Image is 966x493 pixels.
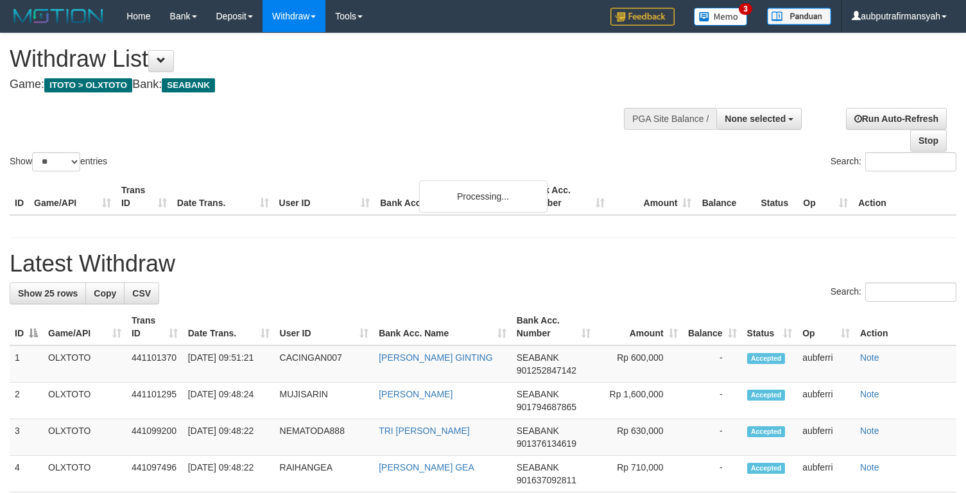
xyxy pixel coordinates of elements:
[10,251,956,277] h1: Latest Withdraw
[517,352,559,363] span: SEABANK
[183,419,275,456] td: [DATE] 09:48:22
[124,282,159,304] a: CSV
[683,383,742,419] td: -
[126,419,183,456] td: 441099200
[183,456,275,492] td: [DATE] 09:48:22
[596,309,683,345] th: Amount: activate to sort column ascending
[116,178,172,215] th: Trans ID
[10,419,43,456] td: 3
[624,108,716,130] div: PGA Site Balance /
[162,78,215,92] span: SEABANK
[379,389,453,399] a: [PERSON_NAME]
[275,419,374,456] td: NEMATODA888
[275,456,374,492] td: RAIHANGEA
[10,383,43,419] td: 2
[10,152,107,171] label: Show entries
[747,353,786,364] span: Accepted
[797,345,855,383] td: aubferri
[10,345,43,383] td: 1
[865,152,956,171] input: Search:
[183,345,275,383] td: [DATE] 09:51:21
[855,309,956,345] th: Action
[683,419,742,456] td: -
[596,383,683,419] td: Rp 1,600,000
[10,309,43,345] th: ID: activate to sort column descending
[683,456,742,492] td: -
[831,152,956,171] label: Search:
[797,419,855,456] td: aubferri
[797,309,855,345] th: Op: activate to sort column ascending
[43,345,126,383] td: OLXTOTO
[683,345,742,383] td: -
[126,383,183,419] td: 441101295
[798,178,853,215] th: Op
[522,178,610,215] th: Bank Acc. Number
[10,6,107,26] img: MOTION_logo.png
[172,178,274,215] th: Date Trans.
[379,426,470,436] a: TRI [PERSON_NAME]
[18,288,78,298] span: Show 25 rows
[274,178,375,215] th: User ID
[860,352,879,363] a: Note
[596,456,683,492] td: Rp 710,000
[755,178,798,215] th: Status
[739,3,752,15] span: 3
[846,108,947,130] a: Run Auto-Refresh
[10,456,43,492] td: 4
[10,178,29,215] th: ID
[797,456,855,492] td: aubferri
[517,426,559,436] span: SEABANK
[860,462,879,472] a: Note
[517,438,576,449] span: Copy 901376134619 to clipboard
[43,419,126,456] td: OLXTOTO
[379,352,492,363] a: [PERSON_NAME] GINTING
[610,178,697,215] th: Amount
[742,309,798,345] th: Status: activate to sort column ascending
[517,475,576,485] span: Copy 901637092811 to clipboard
[183,383,275,419] td: [DATE] 09:48:24
[696,178,755,215] th: Balance
[419,180,548,212] div: Processing...
[610,8,675,26] img: Feedback.jpg
[517,402,576,412] span: Copy 901794687865 to clipboard
[43,456,126,492] td: OLXTOTO
[716,108,802,130] button: None selected
[32,152,80,171] select: Showentries
[43,383,126,419] td: OLXTOTO
[860,389,879,399] a: Note
[10,46,631,72] h1: Withdraw List
[747,426,786,437] span: Accepted
[910,130,947,151] a: Stop
[517,365,576,376] span: Copy 901252847142 to clipboard
[126,345,183,383] td: 441101370
[275,309,374,345] th: User ID: activate to sort column ascending
[512,309,596,345] th: Bank Acc. Number: activate to sort column ascending
[375,178,522,215] th: Bank Acc. Name
[43,309,126,345] th: Game/API: activate to sort column ascending
[126,456,183,492] td: 441097496
[747,390,786,401] span: Accepted
[44,78,132,92] span: ITOTO > OLXTOTO
[694,8,748,26] img: Button%20Memo.svg
[797,383,855,419] td: aubferri
[747,463,786,474] span: Accepted
[853,178,956,215] th: Action
[183,309,275,345] th: Date Trans.: activate to sort column ascending
[85,282,125,304] a: Copy
[860,426,879,436] a: Note
[517,389,559,399] span: SEABANK
[94,288,116,298] span: Copy
[275,345,374,383] td: CACINGAN007
[379,462,474,472] a: [PERSON_NAME] GEA
[374,309,512,345] th: Bank Acc. Name: activate to sort column ascending
[596,419,683,456] td: Rp 630,000
[725,114,786,124] span: None selected
[29,178,116,215] th: Game/API
[683,309,742,345] th: Balance: activate to sort column ascending
[865,282,956,302] input: Search:
[132,288,151,298] span: CSV
[10,78,631,91] h4: Game: Bank:
[275,383,374,419] td: MUJISARIN
[517,462,559,472] span: SEABANK
[767,8,831,25] img: panduan.png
